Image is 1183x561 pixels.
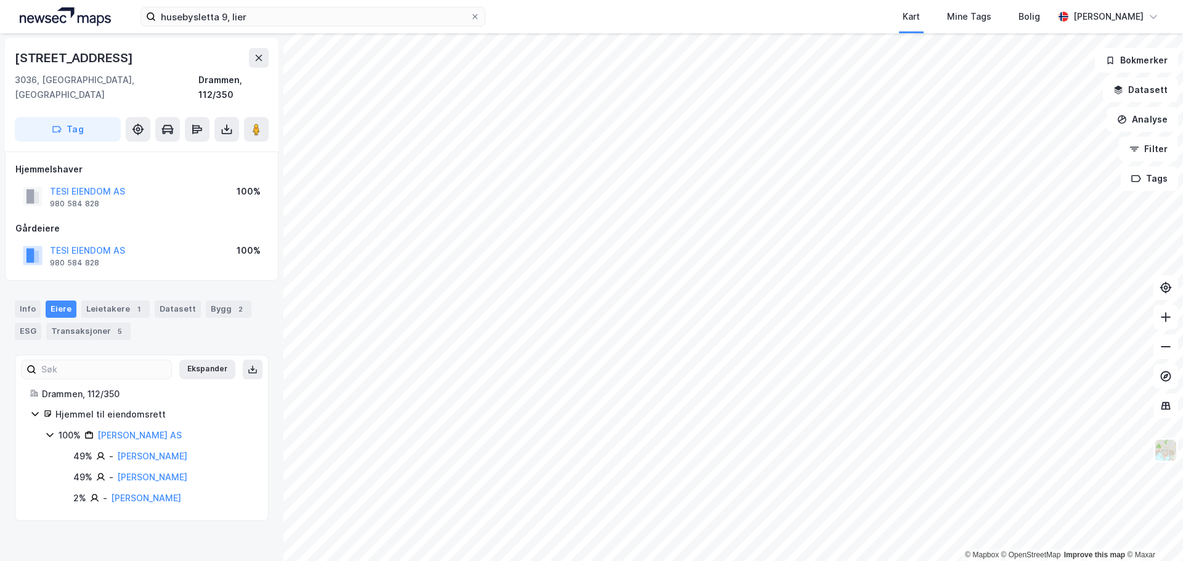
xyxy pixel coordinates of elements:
[15,221,268,236] div: Gårdeiere
[15,48,136,68] div: [STREET_ADDRESS]
[947,9,991,24] div: Mine Tags
[234,303,246,315] div: 2
[1107,107,1178,132] button: Analyse
[81,301,150,318] div: Leietakere
[97,430,182,440] a: [PERSON_NAME] AS
[109,470,113,485] div: -
[15,117,121,142] button: Tag
[50,258,99,268] div: 980 584 828
[46,301,76,318] div: Eiere
[36,360,171,379] input: Søk
[15,323,41,340] div: ESG
[1018,9,1040,24] div: Bolig
[206,301,251,318] div: Bygg
[1121,166,1178,191] button: Tags
[1119,137,1178,161] button: Filter
[237,243,261,258] div: 100%
[156,7,470,26] input: Søk på adresse, matrikkel, gårdeiere, leietakere eller personer
[198,73,269,102] div: Drammen, 112/350
[103,491,107,506] div: -
[155,301,201,318] div: Datasett
[117,451,187,461] a: [PERSON_NAME]
[1095,48,1178,73] button: Bokmerker
[15,162,268,177] div: Hjemmelshaver
[132,303,145,315] div: 1
[1121,502,1183,561] div: Kontrollprogram for chat
[73,470,92,485] div: 49%
[1073,9,1144,24] div: [PERSON_NAME]
[111,493,181,503] a: [PERSON_NAME]
[1064,551,1125,559] a: Improve this map
[117,472,187,482] a: [PERSON_NAME]
[179,360,235,379] button: Ekspander
[1121,502,1183,561] iframe: Chat Widget
[1154,438,1177,462] img: Z
[109,449,113,464] div: -
[1103,78,1178,102] button: Datasett
[73,449,92,464] div: 49%
[50,199,99,209] div: 980 584 828
[237,184,261,199] div: 100%
[42,387,253,402] div: Drammen, 112/350
[15,301,41,318] div: Info
[73,491,86,506] div: 2%
[15,73,198,102] div: 3036, [GEOGRAPHIC_DATA], [GEOGRAPHIC_DATA]
[55,407,253,422] div: Hjemmel til eiendomsrett
[903,9,920,24] div: Kart
[965,551,999,559] a: Mapbox
[59,428,81,443] div: 100%
[113,325,126,337] div: 5
[1001,551,1061,559] a: OpenStreetMap
[20,7,111,26] img: logo.a4113a55bc3d86da70a041830d287a7e.svg
[46,323,131,340] div: Transaksjoner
